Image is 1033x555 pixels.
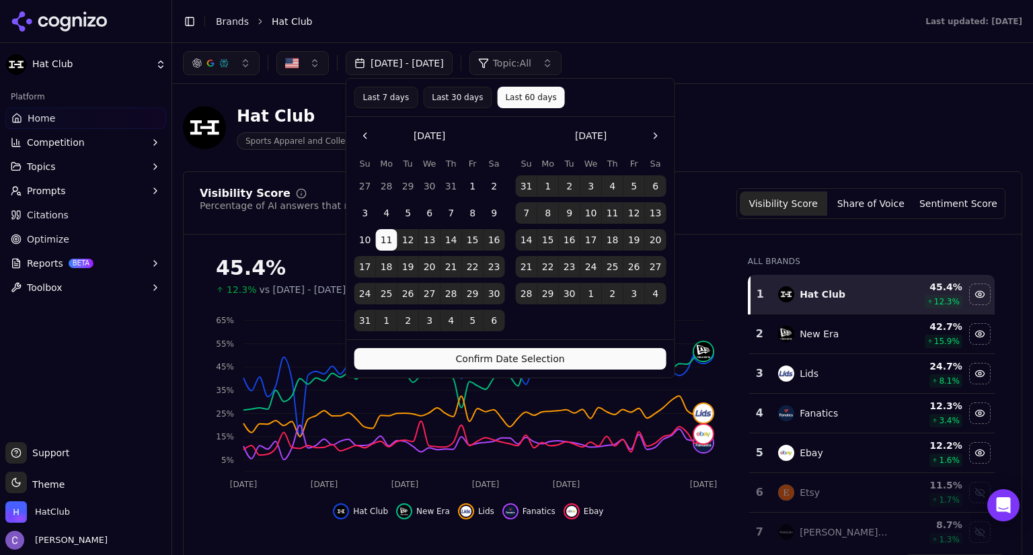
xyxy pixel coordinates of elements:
[969,482,991,503] button: Show etsy data
[441,202,462,224] button: Thursday, August 7th, 2025
[5,180,166,202] button: Prompts
[5,531,108,550] button: Open user button
[230,480,258,489] tspan: [DATE]
[694,425,713,443] img: ebay
[559,283,580,304] button: Tuesday, September 30th, 2025, selected
[502,503,556,519] button: Hide fanatics data
[5,86,166,108] div: Platform
[553,480,580,489] tspan: [DATE]
[645,157,666,170] th: Saturday
[800,367,818,380] div: Lids
[237,105,381,127] div: Hat Club
[354,283,376,304] button: Sunday, August 24th, 2025, selected
[602,283,623,304] button: Thursday, October 2nd, 2025, selected
[987,489,1020,521] div: Open Intercom Messenger
[645,175,666,197] button: Saturday, September 6th, 2025, selected
[419,202,441,224] button: Wednesday, August 6th, 2025
[354,310,376,331] button: Sunday, August 31st, 2025, selected
[484,256,505,277] button: Saturday, August 23rd, 2025, selected
[939,534,960,545] span: 1.3 %
[749,354,995,394] tr: 3lidsLids24.7%8.1%Hide lids data
[580,229,602,251] button: Wednesday, September 17th, 2025, selected
[397,175,419,197] button: Tuesday, July 29th, 2025
[200,188,291,199] div: Visibility Score
[755,484,765,501] div: 6
[462,202,484,224] button: Friday, August 8th, 2025
[441,283,462,304] button: Thursday, August 28th, 2025, selected
[623,256,645,277] button: Friday, September 26th, 2025, selected
[800,486,820,499] div: Etsy
[749,314,995,354] tr: 2new eraNew Era42.7%15.9%Hide new era data
[623,175,645,197] button: Friday, September 5th, 2025, selected
[827,191,915,216] button: Share of Voice
[800,327,839,341] div: New Era
[925,16,1022,27] div: Last updated: [DATE]
[645,229,666,251] button: Saturday, September 20th, 2025, selected
[516,283,537,304] button: Sunday, September 28th, 2025, selected
[354,348,666,370] button: Confirm Date Selection
[694,342,713,361] img: new era
[900,518,962,531] div: 8.7 %
[397,157,419,170] th: Tuesday
[934,296,960,307] span: 12.3 %
[27,136,85,149] span: Competition
[778,484,794,501] img: etsy
[419,256,441,277] button: Wednesday, August 20th, 2025, selected
[484,310,505,331] button: Saturday, September 6th, 2025, selected
[755,326,765,342] div: 2
[580,256,602,277] button: Wednesday, September 24th, 2025, selected
[969,323,991,345] button: Hide new era data
[221,456,234,465] tspan: 5%
[5,54,27,75] img: Hat Club
[419,229,441,251] button: Wednesday, August 13th, 2025, selected
[690,480,718,489] tspan: [DATE]
[397,256,419,277] button: Tuesday, August 19th, 2025, selected
[559,157,580,170] th: Tuesday
[900,280,962,294] div: 45.4 %
[216,316,234,325] tspan: 65%
[755,445,765,461] div: 5
[354,87,418,108] button: Last 7 days
[376,310,397,331] button: Monday, September 1st, 2025, selected
[376,175,397,197] button: Monday, July 28th, 2025
[484,202,505,224] button: Saturday, August 9th, 2025
[900,359,962,373] div: 24.7 %
[27,208,69,222] span: Citations
[5,108,166,129] a: Home
[441,256,462,277] button: Thursday, August 21st, 2025, selected
[537,175,559,197] button: Monday, September 1st, 2025, selected
[423,87,492,108] button: Last 30 days
[216,409,234,419] tspan: 25%
[537,229,559,251] button: Monday, September 15th, 2025, selected
[216,16,249,27] a: Brands
[419,283,441,304] button: Wednesday, August 27th, 2025, selected
[537,202,559,224] button: Monday, September 8th, 2025, selected
[623,157,645,170] th: Friday
[516,157,666,304] table: September 2025
[602,256,623,277] button: Thursday, September 25th, 2025, selected
[478,506,494,517] span: Lids
[645,125,666,146] button: Go to the Next Month
[516,229,537,251] button: Sunday, September 14th, 2025, selected
[391,480,419,489] tspan: [DATE]
[969,284,991,305] button: Hide hat club data
[969,521,991,543] button: Show mitchell & ness data
[778,286,794,302] img: hat club
[623,202,645,224] button: Friday, September 12th, 2025, selected
[32,58,150,71] span: Hat Club
[416,506,450,517] span: New Era
[27,184,66,198] span: Prompts
[900,399,962,413] div: 12.3 %
[580,175,602,197] button: Wednesday, September 3rd, 2025, selected
[399,506,410,517] img: new era
[939,376,960,386] span: 8.1 %
[259,283,346,296] span: vs [DATE] - [DATE]
[216,256,721,280] div: 45.4%
[376,157,397,170] th: Monday
[537,256,559,277] button: Monday, September 22nd, 2025, selected
[462,310,484,331] button: Friday, September 5th, 2025, selected
[216,432,234,441] tspan: 15%
[5,204,166,226] a: Citations
[200,199,438,212] div: Percentage of AI answers that mention your brand
[183,106,226,149] img: Hat Club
